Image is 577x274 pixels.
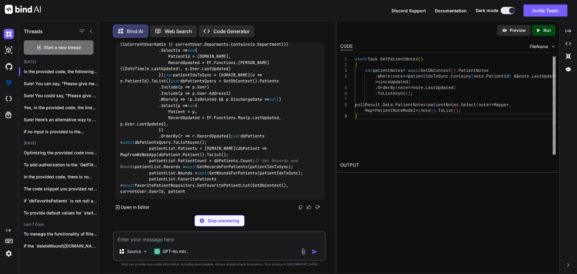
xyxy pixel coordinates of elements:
[143,249,148,254] img: Pick Models
[514,74,519,79] span: &&
[532,74,559,79] span: LastUpdated
[377,74,390,79] span: Where
[484,74,486,79] span: .
[418,108,420,113] span: (
[418,57,420,62] span: (
[428,103,458,107] span: patientNotes
[458,103,461,107] span: .
[408,74,448,79] span: patientIdsToSync
[19,222,98,227] h2: Last 7 Days
[519,74,529,79] span: note
[411,91,413,96] span: ;
[403,68,405,73] span: =
[405,91,408,96] span: (
[4,78,14,88] img: premium
[24,186,98,192] p: The code snippet you provided retrieves favorite...
[185,164,197,170] span: await
[4,29,14,39] img: darkChat
[19,60,98,64] h2: [DATE]
[188,103,195,108] span: new
[113,262,326,266] p: Bind can provide inaccurate information, including about people. Always double-check its answers....
[476,103,478,107] span: (
[456,68,458,73] span: .
[375,108,415,113] span: PatientNoteModel
[24,117,98,123] p: Sure! Here’s an alternative way to express...
[420,57,423,62] span: )
[24,28,43,35] h1: Threads
[5,5,41,14] img: Bind AI
[478,103,489,107] span: note
[377,91,405,96] span: ToListAsync
[524,5,567,17] button: Invite Team
[4,94,14,104] img: cloudideIcon
[355,63,357,67] span: {
[393,74,403,79] span: note
[393,103,395,107] span: .
[426,103,428,107] span: =
[474,74,484,79] span: note
[340,102,347,108] div: 8
[365,68,372,73] span: var
[355,57,368,62] span: async
[24,69,98,75] p: In the provided code, the following line...
[451,74,471,79] span: Contains
[340,74,347,79] div: 4
[390,74,392,79] span: (
[123,183,135,188] span: await
[340,97,347,102] div: 7
[163,248,188,254] p: GPT-4o min..
[44,45,81,51] span: Start a new thread
[486,74,509,79] span: PatientId
[269,97,279,102] span: null
[471,74,473,79] span: (
[392,8,426,13] span: Discord Support
[173,78,180,84] span: var
[312,249,318,255] img: icon
[415,108,418,113] span: >
[392,8,426,14] button: Discord Support
[502,28,507,33] img: preview
[340,68,347,74] div: 3
[307,205,311,210] img: like
[420,108,431,113] span: note
[420,68,451,73] span: GetDbContext
[530,44,548,50] span: FileName
[340,62,347,68] div: 2
[398,85,408,90] span: note
[375,91,377,96] span: .
[380,103,383,107] span: .
[375,85,377,90] span: .
[24,198,98,204] p: If `dbFavoritePatients` is not null and you're...
[509,74,511,79] span: )
[24,105,98,111] p: Yes, in the provided code, the line...
[494,103,509,107] span: Mapper
[448,74,451,79] span: .
[403,74,408,79] span: =>
[337,158,559,172] h2: OUTPUT
[355,114,357,119] span: }
[165,28,192,35] p: Web Search
[127,248,141,254] p: Source
[436,108,438,113] span: .
[476,8,498,14] span: Dark mode
[438,108,453,113] span: ToList
[24,162,98,168] p: To add authorization to the `GetFilteredPatientlistAsync` method,...
[24,231,98,237] p: To manage the functionality of filtering patient...
[408,80,410,85] span: )
[453,68,456,73] span: )
[188,48,195,53] span: new
[24,174,98,180] p: In the provided code, there is no...
[372,68,403,73] span: patientNotes
[121,204,149,210] p: Open in Editor
[408,85,413,90] span: =>
[298,205,303,210] img: copy
[453,108,456,113] span: (
[377,80,408,85] span: sinceUpdated
[24,93,98,99] p: Sure! You could say, "Please give me...
[458,108,461,113] span: ;
[433,108,435,113] span: )
[453,85,456,90] span: )
[213,28,250,35] p: Code Generator
[510,27,526,33] p: Preview
[300,248,307,255] img: attachment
